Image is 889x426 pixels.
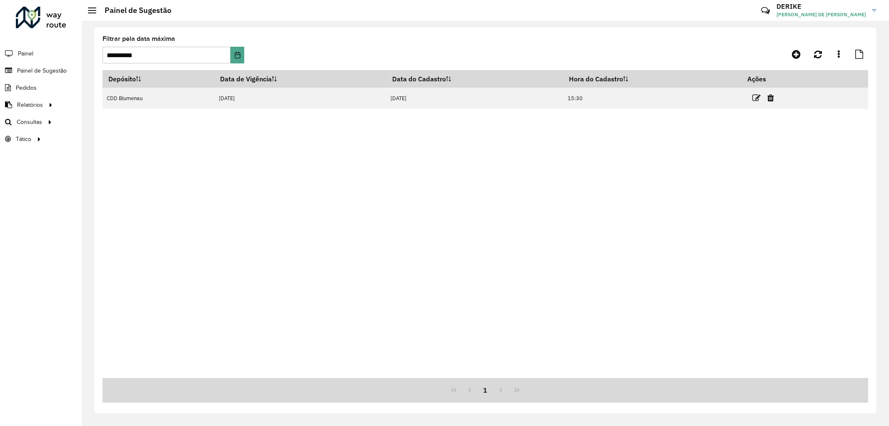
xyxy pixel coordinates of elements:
th: Hora do Cadastro [563,70,741,88]
th: Data do Cadastro [386,70,563,88]
h3: DERIKE [776,3,866,10]
td: CDD Blumenau [103,88,215,109]
span: Tático [16,135,31,144]
span: Painel [18,49,33,58]
h2: Painel de Sugestão [96,6,171,15]
button: 1 [478,382,493,398]
a: Contato Rápido [756,2,774,20]
td: [DATE] [215,88,386,109]
span: Consultas [17,118,42,126]
a: Excluir [767,92,774,103]
button: Choose Date [230,47,245,63]
label: Filtrar pela data máxima [103,34,175,44]
a: Editar [752,92,761,103]
span: Relatórios [17,101,43,109]
td: [DATE] [386,88,563,109]
td: 15:30 [563,88,741,109]
span: Painel de Sugestão [17,66,67,75]
th: Depósito [103,70,215,88]
th: Data de Vigência [215,70,386,88]
span: Pedidos [16,83,37,92]
th: Ações [741,70,791,88]
span: [PERSON_NAME] DE [PERSON_NAME] [776,11,866,18]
